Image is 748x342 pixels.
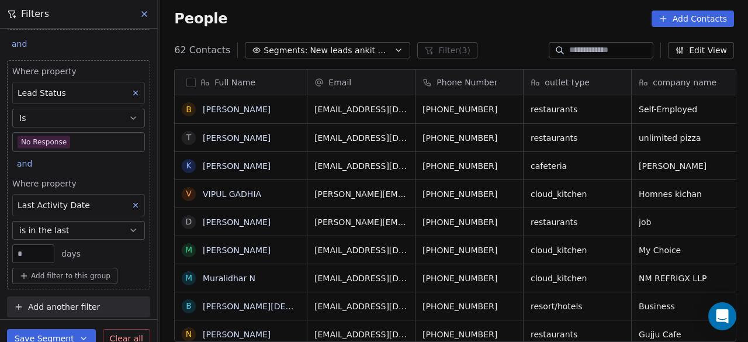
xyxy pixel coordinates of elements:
span: [EMAIL_ADDRESS][DOMAIN_NAME] [314,300,408,312]
button: Filter(3) [417,42,477,58]
div: N [186,328,192,340]
span: unlimited pizza [639,132,732,144]
div: company name [632,70,739,95]
div: d [186,216,192,228]
span: [PHONE_NUMBER] [423,103,516,115]
a: [PERSON_NAME] [203,217,271,227]
a: Muralidhar N [203,274,255,283]
span: New leads ankit whats app [310,44,392,57]
span: [PHONE_NUMBER] [423,300,516,312]
span: [PERSON_NAME] [639,160,732,172]
span: Full Name [214,77,255,88]
span: Gujju Cafe [639,329,732,340]
a: VIPUL GADHIA [203,189,261,199]
span: [PERSON_NAME][EMAIL_ADDRESS][DOMAIN_NAME] [314,216,408,228]
a: [PERSON_NAME] [203,133,271,143]
span: [PHONE_NUMBER] [423,160,516,172]
span: restaurants [531,329,624,340]
button: Edit View [668,42,734,58]
div: t [186,132,192,144]
span: restaurants [531,216,624,228]
span: outlet type [545,77,590,88]
span: [EMAIL_ADDRESS][DOMAIN_NAME] [314,244,408,256]
span: restaurants [531,132,624,144]
button: Add Contacts [652,11,734,27]
span: Homnes kichan [639,188,732,200]
span: restaurants [531,103,624,115]
div: V [186,188,192,200]
a: [PERSON_NAME] [203,161,271,171]
span: [PHONE_NUMBER] [423,272,516,284]
a: [PERSON_NAME] [203,246,271,255]
span: cloud_kitchen [531,244,624,256]
span: cloud_kitchen [531,188,624,200]
div: M [185,272,192,284]
span: [EMAIL_ADDRESS][DOMAIN_NAME] [314,272,408,284]
div: M [185,244,192,256]
span: Phone Number [437,77,497,88]
span: My Choice [639,244,732,256]
div: Open Intercom Messenger [708,302,736,330]
span: company name [653,77,716,88]
span: resort/hotels [531,300,624,312]
span: [EMAIL_ADDRESS][DOMAIN_NAME] [314,329,408,340]
span: [EMAIL_ADDRESS][DOMAIN_NAME] [314,132,408,144]
span: [PHONE_NUMBER] [423,329,516,340]
span: Segments: [264,44,307,57]
div: Email [307,70,415,95]
div: k [186,160,192,172]
span: cloud_kitchen [531,272,624,284]
a: [PERSON_NAME] [203,330,271,339]
a: [PERSON_NAME][DEMOGRAPHIC_DATA] [203,302,363,311]
span: [EMAIL_ADDRESS][DOMAIN_NAME] [314,160,408,172]
span: job [639,216,732,228]
span: Self-Employed [639,103,732,115]
span: cafeteria [531,160,624,172]
div: Phone Number [415,70,523,95]
a: [PERSON_NAME] [203,105,271,114]
span: People [174,10,227,27]
span: NM REFRIGX LLP [639,272,732,284]
div: outlet type [524,70,631,95]
span: [PHONE_NUMBER] [423,244,516,256]
span: [EMAIL_ADDRESS][DOMAIN_NAME] [314,103,408,115]
span: Business [639,300,732,312]
span: 62 Contacts [174,43,230,57]
span: Email [328,77,351,88]
div: B [186,300,192,312]
div: Full Name [175,70,307,95]
span: [PHONE_NUMBER] [423,216,516,228]
span: [PHONE_NUMBER] [423,188,516,200]
span: [PERSON_NAME][EMAIL_ADDRESS][DOMAIN_NAME] [314,188,408,200]
div: B [186,103,192,116]
span: [PHONE_NUMBER] [423,132,516,144]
